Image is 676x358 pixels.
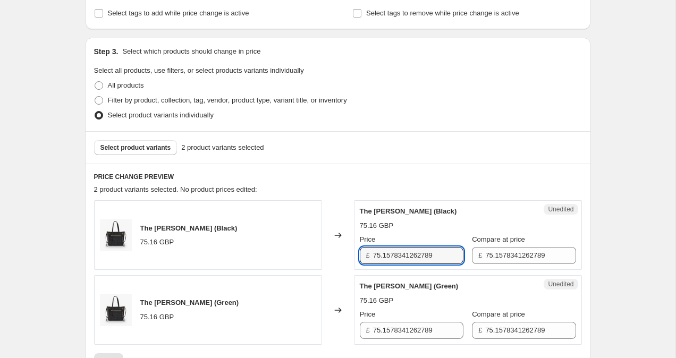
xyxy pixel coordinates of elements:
[122,46,260,57] p: Select which products should change in price
[181,142,264,153] span: 2 product variants selected
[140,237,174,248] div: 75.16 GBP
[366,9,519,17] span: Select tags to remove while price change is active
[548,205,573,214] span: Unedited
[140,312,174,322] div: 75.16 GBP
[360,220,394,231] div: 75.16 GBP
[360,235,376,243] span: Price
[108,111,214,119] span: Select product variants individually
[100,219,132,251] img: IMG_9939_80x.jpg
[94,140,178,155] button: Select product variants
[140,224,238,232] span: The [PERSON_NAME] (Black)
[360,207,457,215] span: The [PERSON_NAME] (Black)
[108,9,249,17] span: Select tags to add while price change is active
[94,46,119,57] h2: Step 3.
[100,143,171,152] span: Select product variants
[366,326,370,334] span: £
[366,251,370,259] span: £
[108,81,144,89] span: All products
[94,185,257,193] span: 2 product variants selected. No product prices edited:
[94,173,582,181] h6: PRICE CHANGE PREVIEW
[472,310,525,318] span: Compare at price
[360,295,394,306] div: 75.16 GBP
[108,96,347,104] span: Filter by product, collection, tag, vendor, product type, variant title, or inventory
[548,280,573,288] span: Unedited
[478,251,482,259] span: £
[360,310,376,318] span: Price
[140,299,239,306] span: The [PERSON_NAME] (Green)
[360,282,459,290] span: The [PERSON_NAME] (Green)
[472,235,525,243] span: Compare at price
[478,326,482,334] span: £
[94,66,304,74] span: Select all products, use filters, or select products variants individually
[100,294,132,326] img: IMG_9939_80x.jpg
